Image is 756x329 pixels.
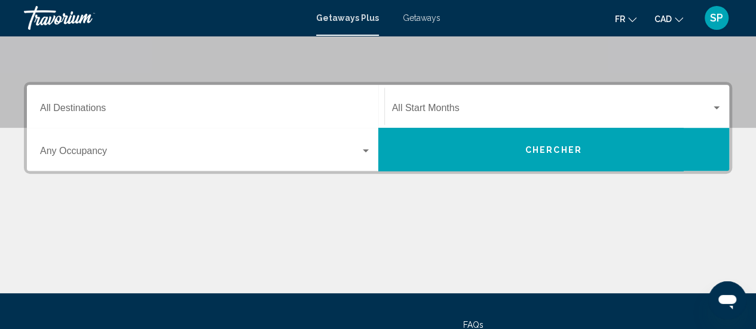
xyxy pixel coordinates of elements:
[27,85,729,171] div: Search widget
[654,14,672,24] span: CAD
[403,13,440,23] a: Getaways
[615,14,625,24] span: fr
[710,12,723,24] span: SP
[525,145,582,155] span: Chercher
[378,128,730,171] button: Chercher
[316,13,379,23] a: Getaways Plus
[615,10,636,27] button: Change language
[24,6,304,30] a: Travorium
[708,281,746,319] iframe: Bouton de lancement de la fenêtre de messagerie
[701,5,732,30] button: User Menu
[654,10,683,27] button: Change currency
